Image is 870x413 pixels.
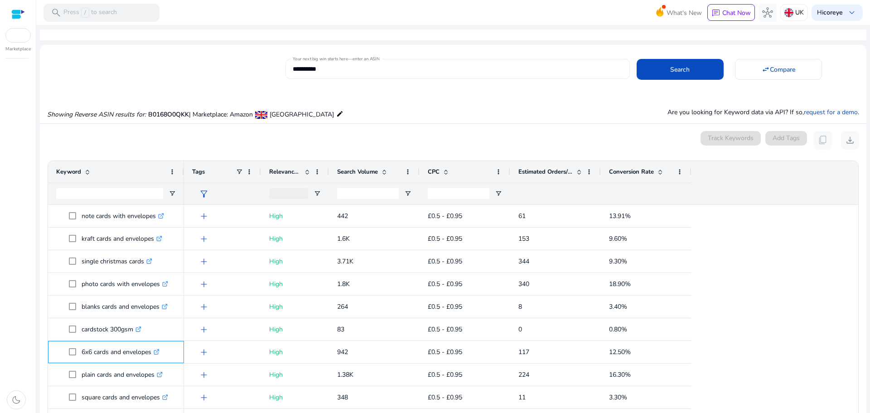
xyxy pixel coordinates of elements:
span: 9.60% [609,234,627,243]
p: Are you looking for Keyword data via API? If so, . [667,107,859,117]
span: add [198,301,209,312]
i: Showing Reverse ASIN results for: [47,110,146,119]
span: 153 [518,234,529,243]
span: Relevance Score [269,168,301,176]
button: Open Filter Menu [169,190,176,197]
span: Tags [192,168,205,176]
button: Open Filter Menu [404,190,411,197]
span: £0.5 - £0.95 [428,393,462,402]
span: B0168O0QKK [148,110,189,119]
span: 264 [337,302,348,311]
p: UK [795,5,804,20]
span: 3.30% [609,393,627,402]
span: download [845,135,855,146]
span: £0.5 - £0.95 [428,257,462,266]
span: 83 [337,325,344,334]
span: / [81,8,89,18]
span: 13.91% [609,212,631,220]
p: High [269,388,321,407]
p: blanks cards and envelopes [82,297,168,316]
span: 0 [518,325,522,334]
span: £0.5 - £0.95 [428,348,462,356]
p: High [269,297,321,316]
span: 8 [518,302,522,311]
p: square cards and envelopes [82,388,168,407]
mat-icon: swap_horiz [762,65,770,73]
span: What's New [667,5,702,21]
p: Marketplace [5,46,31,53]
button: hub [759,4,777,22]
input: CPC Filter Input [428,188,489,199]
span: dark_mode [11,394,22,405]
span: 3.71K [337,257,353,266]
span: Estimated Orders/Month [518,168,573,176]
span: add [198,392,209,403]
span: 117 [518,348,529,356]
p: High [269,207,321,225]
button: Compare [735,59,822,80]
span: add [198,279,209,290]
p: High [269,275,321,293]
span: £0.5 - £0.95 [428,370,462,379]
span: £0.5 - £0.95 [428,302,462,311]
span: Conversion Rate [609,168,654,176]
span: Search [670,65,690,74]
p: kraft cards and envelopes [82,229,162,248]
span: chat [711,9,720,18]
mat-icon: edit [336,108,343,119]
span: 942 [337,348,348,356]
span: CPC [428,168,440,176]
span: [GEOGRAPHIC_DATA] [270,110,334,119]
span: 9.30% [609,257,627,266]
p: cardstock 300gsm [82,320,141,339]
p: High [269,229,321,248]
span: hub [762,7,773,18]
mat-label: Your next big win starts here—enter an ASIN [293,56,379,62]
span: 348 [337,393,348,402]
span: keyboard_arrow_down [846,7,857,18]
span: 1.38K [337,370,353,379]
button: chatChat Now [707,4,755,21]
span: 18.90% [609,280,631,288]
p: plain cards and envelopes [82,365,163,384]
span: 344 [518,257,529,266]
span: £0.5 - £0.95 [428,234,462,243]
span: 11 [518,393,526,402]
span: 12.50% [609,348,631,356]
span: 0.80% [609,325,627,334]
p: High [269,252,321,271]
span: £0.5 - £0.95 [428,280,462,288]
p: 6x6 cards and envelopes [82,343,159,361]
p: note cards with envelopes [82,207,164,225]
p: High [269,343,321,361]
span: Compare [770,65,795,74]
p: Chat Now [722,9,751,17]
p: single christmas cards [82,252,152,271]
span: add [198,256,209,267]
span: search [51,7,62,18]
span: 224 [518,370,529,379]
b: coreye [823,8,843,17]
span: filter_alt [198,189,209,199]
span: 3.40% [609,302,627,311]
p: Hi [817,10,843,16]
span: £0.5 - £0.95 [428,212,462,220]
input: Search Volume Filter Input [337,188,399,199]
button: Open Filter Menu [495,190,502,197]
span: add [198,347,209,358]
p: photo cards with envelopes [82,275,168,293]
span: 442 [337,212,348,220]
span: Search Volume [337,168,378,176]
span: 16.30% [609,370,631,379]
img: uk.svg [784,8,793,17]
span: add [198,369,209,380]
span: 340 [518,280,529,288]
input: Keyword Filter Input [56,188,163,199]
p: Press to search [63,8,117,18]
p: High [269,320,321,339]
span: | Marketplace: Amazon [189,110,253,119]
span: add [198,211,209,222]
a: request for a demo [804,108,858,117]
span: add [198,233,209,244]
button: Search [637,59,724,80]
